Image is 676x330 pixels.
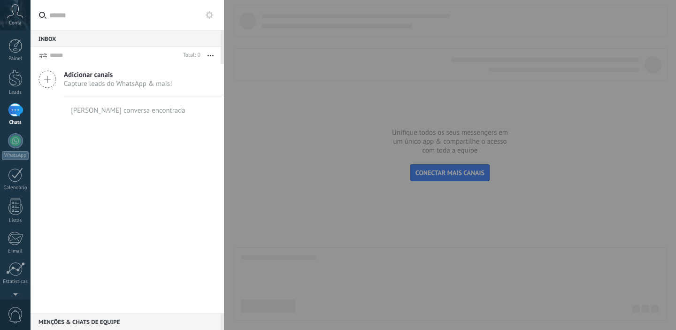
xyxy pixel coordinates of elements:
div: Chats [2,120,29,126]
div: [PERSON_NAME] conversa encontrada [71,106,185,115]
div: Inbox [31,30,221,47]
div: Total: 0 [179,51,200,60]
div: E-mail [2,248,29,254]
div: Estatísticas [2,279,29,285]
div: Calendário [2,185,29,191]
div: WhatsApp [2,151,29,160]
span: Adicionar canais [64,70,172,79]
div: Menções & Chats de equipe [31,313,221,330]
div: Listas [2,218,29,224]
span: Conta [9,20,22,26]
div: Painel [2,56,29,62]
div: Leads [2,90,29,96]
span: Capture leads do WhatsApp & mais! [64,79,172,88]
